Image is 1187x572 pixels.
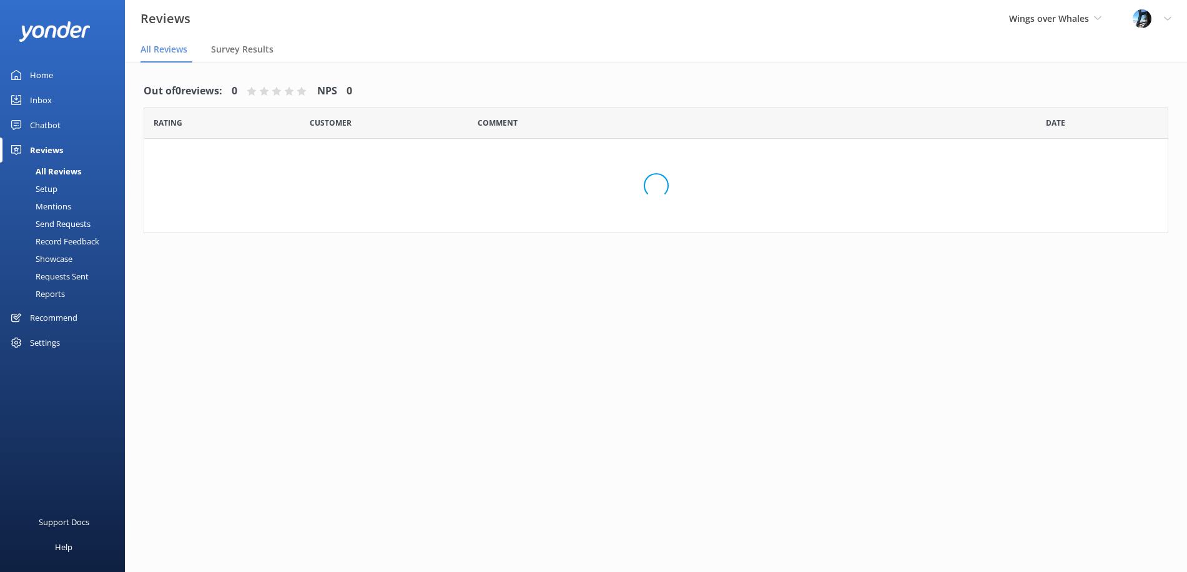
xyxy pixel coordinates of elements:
[154,117,182,129] span: Date
[7,163,81,180] div: All Reviews
[140,43,187,56] span: All Reviews
[7,163,125,180] a: All Reviews
[7,198,125,215] a: Mentions
[317,83,337,99] h4: NPS
[310,117,352,129] span: Date
[39,509,89,534] div: Support Docs
[30,88,52,113] div: Inbox
[140,9,190,29] h3: Reviews
[144,83,222,99] h4: Out of 0 reviews:
[211,43,273,56] span: Survey Results
[232,83,237,99] h4: 0
[347,83,352,99] h4: 0
[7,180,57,198] div: Setup
[7,250,125,268] a: Showcase
[7,215,125,233] a: Send Requests
[7,198,71,215] div: Mentions
[7,215,91,233] div: Send Requests
[7,285,125,303] a: Reports
[19,21,91,42] img: yonder-white-logo.png
[7,250,72,268] div: Showcase
[1046,117,1065,129] span: Date
[55,534,72,559] div: Help
[7,233,125,250] a: Record Feedback
[30,138,63,163] div: Reviews
[1009,13,1089,24] span: Wings over Whales
[1133,9,1151,28] img: 145-1635463833.jpg
[7,268,89,285] div: Requests Sent
[7,233,99,250] div: Record Feedback
[7,285,65,303] div: Reports
[7,180,125,198] a: Setup
[478,117,518,129] span: Question
[30,63,53,88] div: Home
[30,113,61,138] div: Chatbot
[30,330,60,355] div: Settings
[7,268,125,285] a: Requests Sent
[30,305,77,330] div: Recommend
